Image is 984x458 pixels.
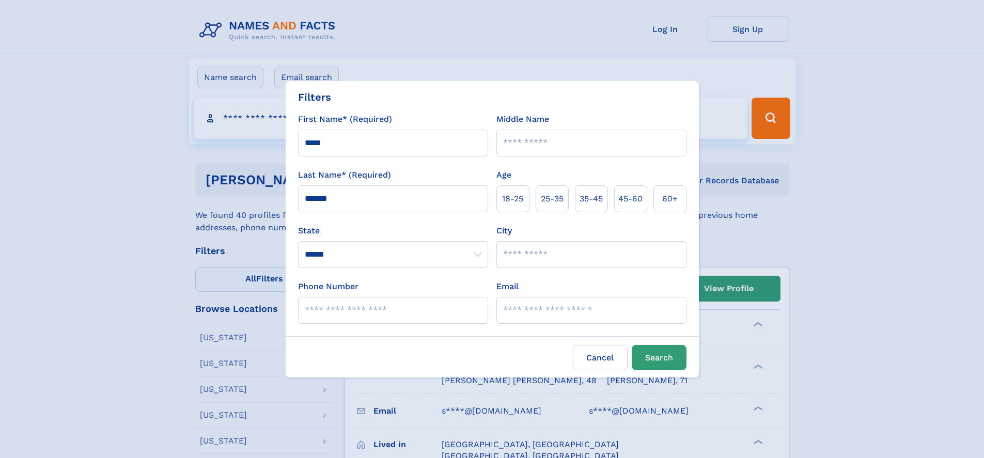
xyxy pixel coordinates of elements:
[496,280,519,293] label: Email
[496,113,549,125] label: Middle Name
[618,193,643,205] span: 45‑60
[573,345,628,370] label: Cancel
[298,225,488,237] label: State
[298,169,391,181] label: Last Name* (Required)
[502,193,523,205] span: 18‑25
[298,113,392,125] label: First Name* (Required)
[632,345,686,370] button: Search
[496,225,512,237] label: City
[662,193,678,205] span: 60+
[496,169,511,181] label: Age
[298,280,358,293] label: Phone Number
[541,193,564,205] span: 25‑35
[580,193,603,205] span: 35‑45
[298,89,331,105] div: Filters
